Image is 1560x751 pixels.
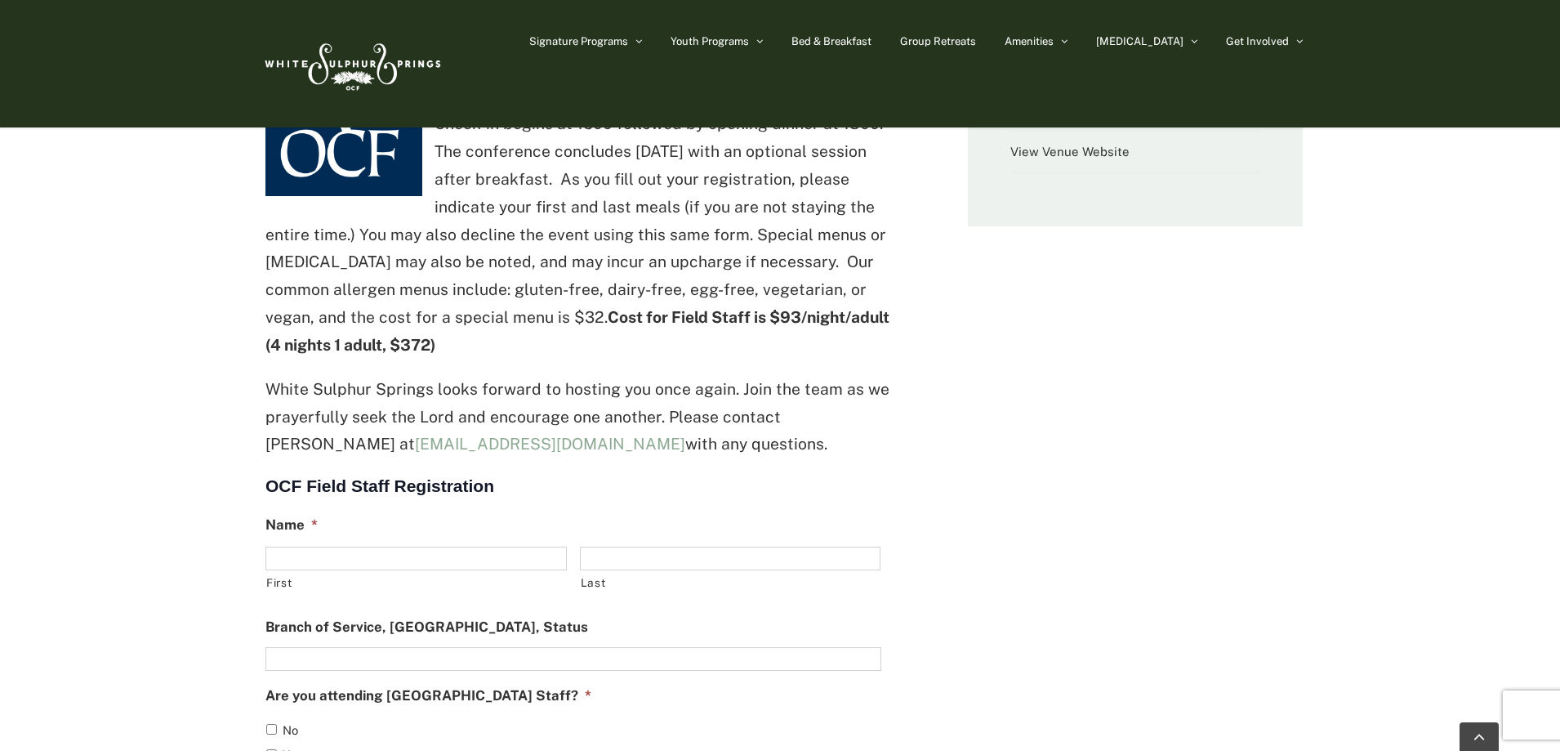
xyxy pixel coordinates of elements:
[257,25,445,102] img: White Sulphur Springs Logo
[581,571,881,595] label: Last
[265,516,318,534] label: Name
[1226,36,1289,47] span: Get Involved
[1096,36,1183,47] span: [MEDICAL_DATA]
[671,36,749,47] span: Youth Programs
[791,36,871,47] span: Bed & Breakfast
[529,36,628,47] span: Signature Programs
[1005,36,1054,47] span: Amenities
[900,36,976,47] span: Group Retreats
[265,687,591,705] label: Are you attending [GEOGRAPHIC_DATA] Staff?
[265,308,889,354] strong: Cost for Field Staff is $93/night/adult (4 nights 1 adult, $372)
[266,571,567,595] label: First
[415,435,685,453] a: [EMAIL_ADDRESS][DOMAIN_NAME]
[283,722,298,740] label: No
[265,376,894,458] p: White Sulphur Springs looks forward to hosting you once again. Join the team as we prayerfully se...
[265,619,588,637] label: Branch of Service, [GEOGRAPHIC_DATA], Status
[265,110,894,359] p: Check-in begins at 1500 followed by opening dinner at 1800. The conference concludes [DATE] with ...
[1010,145,1130,159] a: View Venue Website
[265,475,894,497] h3: OCF Field Staff Registration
